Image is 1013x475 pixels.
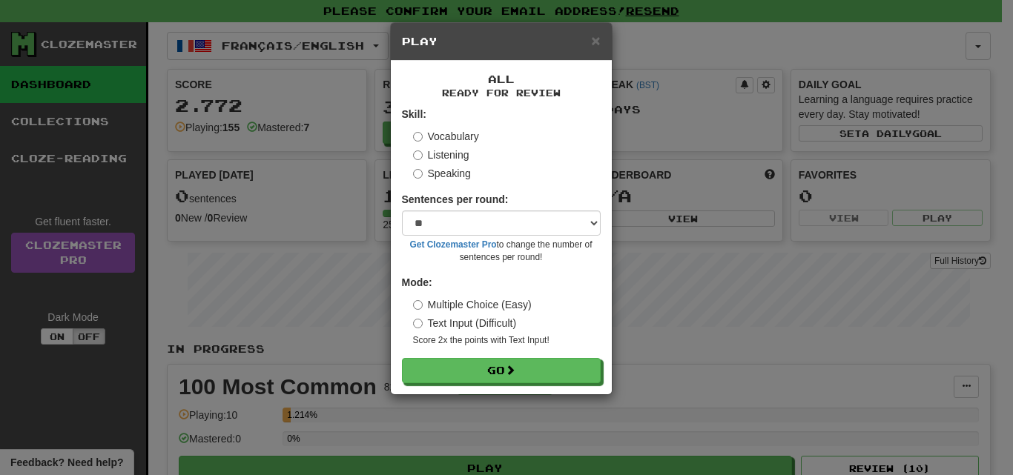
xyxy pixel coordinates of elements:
small: Score 2x the points with Text Input ! [413,334,601,347]
label: Sentences per round: [402,192,509,207]
strong: Skill: [402,108,426,120]
input: Multiple Choice (Easy) [413,300,423,310]
input: Vocabulary [413,132,423,142]
span: × [591,32,600,49]
input: Listening [413,150,423,160]
h5: Play [402,34,601,49]
input: Speaking [413,169,423,179]
button: Close [591,33,600,48]
a: Get Clozemaster Pro [410,239,497,250]
span: All [488,73,515,85]
label: Speaking [413,166,471,181]
small: Ready for Review [402,87,601,99]
label: Text Input (Difficult) [413,316,517,330]
strong: Mode: [402,276,432,288]
label: Listening [413,147,469,162]
button: Go [402,358,601,383]
small: to change the number of sentences per round! [402,239,601,264]
input: Text Input (Difficult) [413,319,423,328]
label: Multiple Choice (Easy) [413,297,532,312]
label: Vocabulary [413,129,479,144]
